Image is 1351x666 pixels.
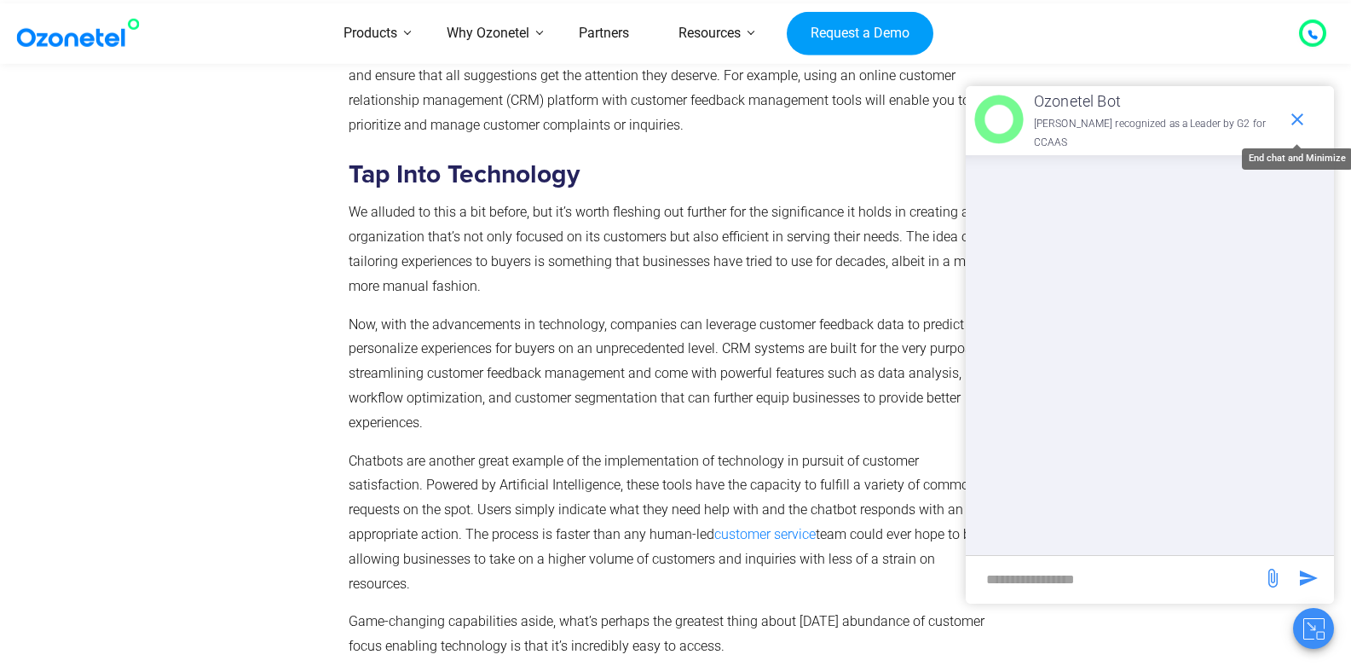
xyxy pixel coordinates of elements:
[1034,115,1279,152] p: [PERSON_NAME] recognized as a Leader by G2 for CCAAS
[554,3,654,64] a: Partners
[349,162,580,188] strong: Tap Into Technology
[714,526,816,542] a: customer service
[974,95,1024,144] img: header
[1280,102,1314,136] span: end chat or minimize
[349,313,996,436] p: Now, with the advancements in technology, companies can leverage customer feedback data to predic...
[787,11,932,55] a: Request a Demo
[349,200,996,298] p: We alluded to this a bit before, but it’s worth fleshing out further for the significance it hold...
[1256,561,1290,595] span: send message
[1034,88,1279,115] p: Ozonetel Bot
[422,3,554,64] a: Why Ozonetel
[654,3,765,64] a: Resources
[319,3,422,64] a: Products
[1293,608,1334,649] button: Close chat
[349,449,996,597] p: Chatbots are another great example of the implementation of technology in pursuit of customer sat...
[1291,561,1325,595] span: send message
[349,39,996,137] p: Fortunately, there are plenty of tools out there to help you manage customer feedback in a stream...
[349,610,996,659] p: Game-changing capabilities aside, what’s perhaps the greatest thing about [DATE] abundance of cus...
[974,565,1254,595] div: new-msg-input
